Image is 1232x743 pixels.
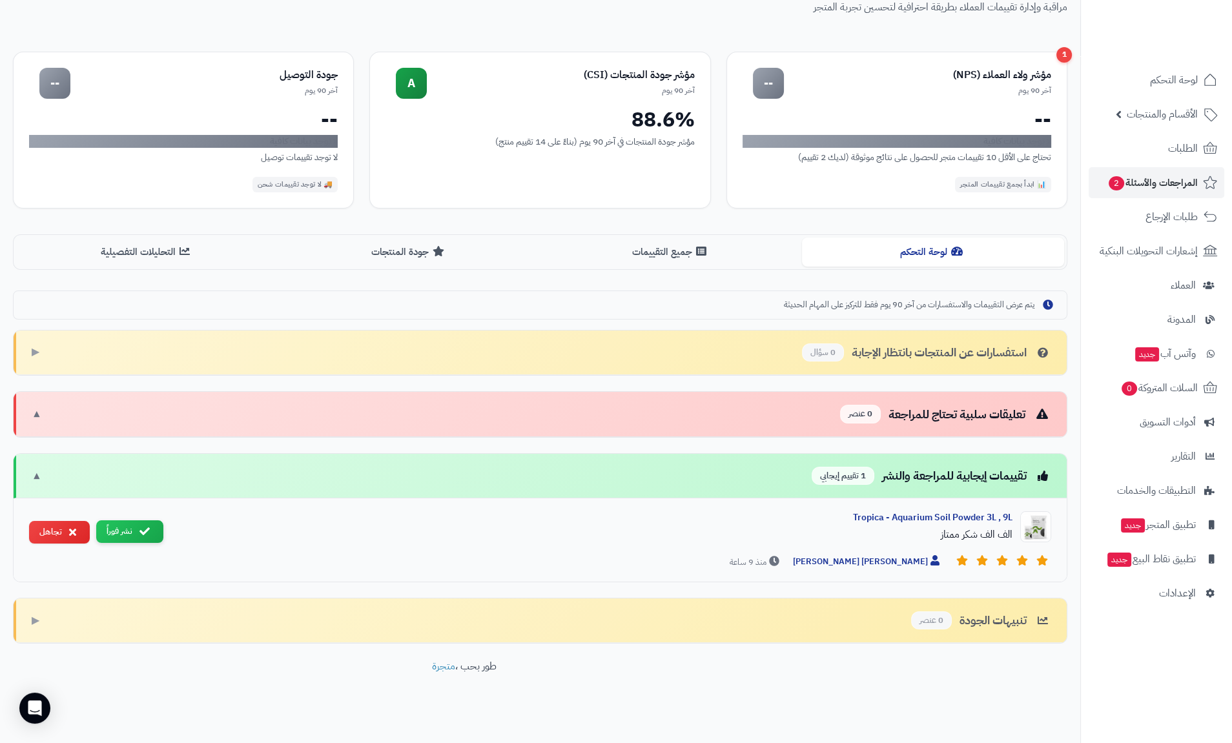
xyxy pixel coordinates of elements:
div: -- [39,68,70,99]
span: التقارير [1171,447,1196,465]
div: جودة التوصيل [70,68,338,83]
div: -- [29,109,338,130]
span: الإعدادات [1159,584,1196,602]
div: لا توجد بيانات كافية [743,135,1051,148]
div: 🚚 لا توجد تقييمات شحن [252,177,338,192]
span: 2 [1109,176,1124,190]
span: إشعارات التحويلات البنكية [1100,242,1198,260]
span: منذ 9 ساعة [730,556,783,569]
div: تعليقات سلبية تحتاج للمراجعة [840,405,1051,423]
span: المدونة [1167,310,1196,329]
div: Open Intercom Messenger [19,693,50,724]
span: ▼ [32,407,42,422]
div: -- [743,109,1051,130]
span: 0 عنصر [911,611,952,630]
span: يتم عرض التقييمات والاستفسارات من آخر 90 يوم فقط للتركيز على المهام الحديثة [784,299,1034,311]
div: 1 [1056,47,1072,63]
a: المدونة [1089,304,1224,335]
span: وآتس آب [1134,345,1196,363]
a: تطبيق نقاط البيعجديد [1089,544,1224,575]
div: 📊 ابدأ بجمع تقييمات المتجر [955,177,1051,192]
span: تطبيق المتجر [1120,516,1196,534]
div: Tropica - Aquarium Soil Powder 3L , 9L [174,511,1012,524]
span: 0 عنصر [840,405,881,423]
span: المراجعات والأسئلة [1107,174,1198,192]
span: 0 [1122,382,1137,396]
span: لوحة التحكم [1150,71,1198,89]
button: جودة المنتجات [278,238,540,267]
span: طلبات الإرجاع [1145,208,1198,226]
div: آخر 90 يوم [427,85,694,96]
a: السلات المتروكة0 [1089,372,1224,403]
div: مؤشر جودة المنتجات في آخر 90 يوم (بناءً على 14 تقييم منتج) [385,135,694,148]
span: جديد [1121,518,1145,533]
div: لا توجد تقييمات توصيل [29,150,338,164]
button: تجاهل [29,521,90,544]
div: آخر 90 يوم [70,85,338,96]
div: لا توجد بيانات كافية [29,135,338,148]
div: تنبيهات الجودة [911,611,1051,630]
button: جميع التقييمات [540,238,803,267]
span: الأقسام والمنتجات [1127,105,1198,123]
img: logo-2.png [1144,36,1220,63]
span: جديد [1107,553,1131,567]
a: وآتس آبجديد [1089,338,1224,369]
span: [PERSON_NAME] [PERSON_NAME] [793,555,943,569]
span: التطبيقات والخدمات [1117,482,1196,500]
img: Product [1020,511,1051,542]
div: آخر 90 يوم [784,85,1051,96]
span: السلات المتروكة [1120,379,1198,397]
span: العملاء [1171,276,1196,294]
span: 0 سؤال [802,343,844,362]
a: لوحة التحكم [1089,65,1224,96]
span: ▶ [32,345,39,360]
button: نشر فوراً [96,520,163,543]
span: ▼ [32,469,42,483]
a: تطبيق المتجرجديد [1089,509,1224,540]
button: لوحة التحكم [802,238,1064,267]
a: طلبات الإرجاع [1089,201,1224,232]
button: التحليلات التفصيلية [16,238,278,267]
a: الإعدادات [1089,578,1224,609]
div: مؤشر جودة المنتجات (CSI) [427,68,694,83]
a: الطلبات [1089,133,1224,164]
a: التطبيقات والخدمات [1089,475,1224,506]
div: تقييمات إيجابية للمراجعة والنشر [812,467,1051,485]
a: إشعارات التحويلات البنكية [1089,236,1224,267]
span: الطلبات [1168,139,1198,158]
div: 88.6% [385,109,694,130]
a: التقارير [1089,441,1224,472]
div: مؤشر ولاء العملاء (NPS) [784,68,1051,83]
div: استفسارات عن المنتجات بانتظار الإجابة [802,343,1051,362]
span: تطبيق نقاط البيع [1106,550,1196,568]
div: تحتاج على الأقل 10 تقييمات متجر للحصول على نتائج موثوقة (لديك 2 تقييم) [743,150,1051,164]
div: A [396,68,427,99]
a: العملاء [1089,270,1224,301]
span: ▶ [32,613,39,628]
span: أدوات التسويق [1140,413,1196,431]
div: الف الف شكر ممتاز [174,527,1012,542]
a: أدوات التسويق [1089,407,1224,438]
a: متجرة [432,658,455,674]
div: -- [753,68,784,99]
span: 1 تقييم إيجابي [812,467,874,485]
span: جديد [1135,347,1159,361]
a: المراجعات والأسئلة2 [1089,167,1224,198]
